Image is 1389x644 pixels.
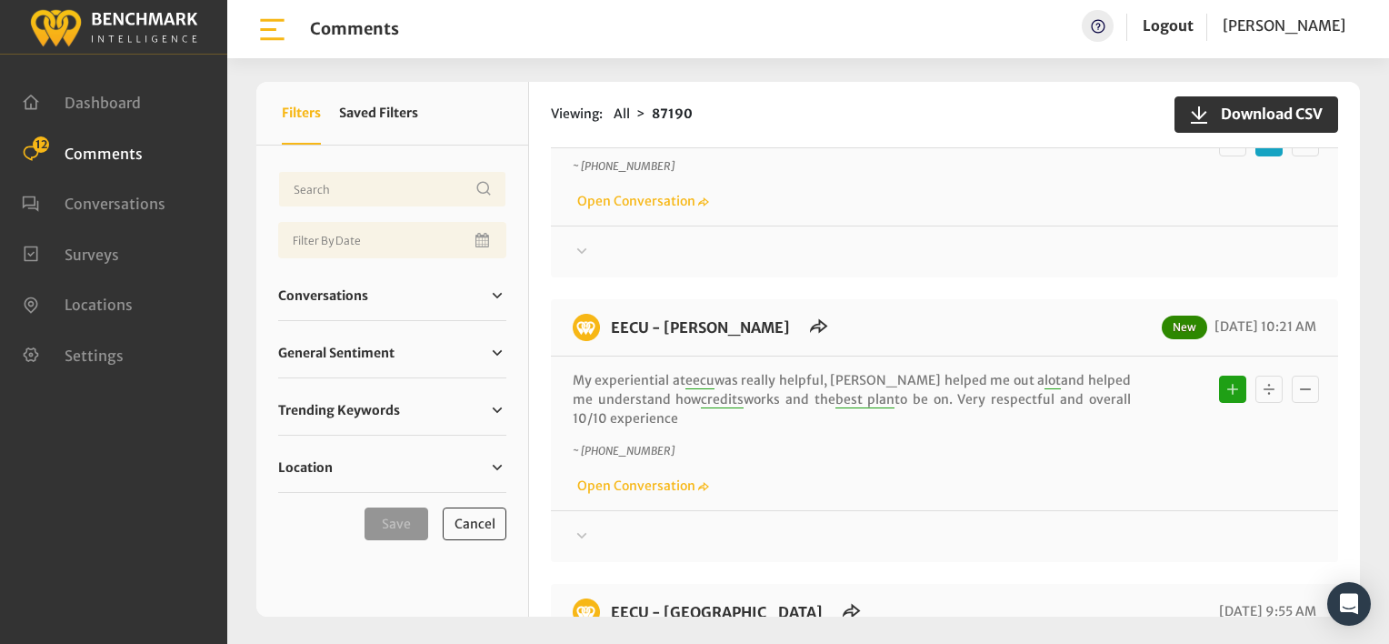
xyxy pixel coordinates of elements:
[1223,16,1345,35] span: [PERSON_NAME]
[611,603,823,621] a: EECU - [GEOGRAPHIC_DATA]
[22,294,133,312] a: Locations
[835,391,895,408] span: best plan
[701,391,744,408] span: credits
[278,454,506,481] a: Location
[65,346,124,364] span: Settings
[278,222,506,258] input: Date range input field
[600,314,801,341] h6: EECU - Van Ness
[22,92,141,110] a: Dashboard
[1223,10,1345,42] a: [PERSON_NAME]
[1174,96,1338,133] button: Download CSV
[22,143,143,161] a: Comments 12
[685,372,714,389] span: eecu
[33,136,49,153] span: 12
[278,339,506,367] a: General Sentiment
[29,5,198,49] img: benchmark
[1143,10,1194,42] a: Logout
[65,94,141,112] span: Dashboard
[278,397,506,424] a: Trending Keywords
[573,159,675,173] i: ~ [PHONE_NUMBER]
[611,318,790,337] a: EECU - [PERSON_NAME]
[22,193,165,211] a: Conversations
[1210,103,1323,125] span: Download CSV
[573,599,600,626] img: benchmark
[1143,16,1194,35] a: Logout
[614,106,630,122] span: All
[600,599,834,626] h6: EECU - Milburn
[256,14,288,45] img: bar
[472,222,495,258] button: Open Calendar
[573,371,1131,428] p: My experiential at was really helpful, [PERSON_NAME] helped me out a and helped me understand how...
[22,345,124,363] a: Settings
[1162,316,1207,339] span: New
[282,82,321,145] button: Filters
[573,193,709,209] a: Open Conversation
[278,458,333,478] span: Location
[65,144,143,162] span: Comments
[278,287,368,306] span: Conversations
[22,244,119,262] a: Surveys
[278,282,506,309] a: Conversations
[573,444,675,458] i: ~ [PHONE_NUMBER]
[1210,318,1316,335] span: [DATE] 10:21 AM
[65,296,133,314] span: Locations
[65,245,119,263] span: Surveys
[339,82,418,145] button: Saved Filters
[573,314,600,341] img: benchmark
[1044,372,1061,389] span: lot
[65,195,165,213] span: Conversations
[310,19,399,39] h1: Comments
[1214,371,1324,408] div: Basic example
[652,106,693,122] strong: 87190
[573,478,709,494] a: Open Conversation
[1327,582,1371,626] div: Open Intercom Messenger
[278,171,506,207] input: Username
[278,344,395,363] span: General Sentiment
[443,508,506,540] button: Cancel
[551,105,603,124] span: Viewing:
[278,401,400,420] span: Trending Keywords
[1214,603,1316,619] span: [DATE] 9:55 AM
